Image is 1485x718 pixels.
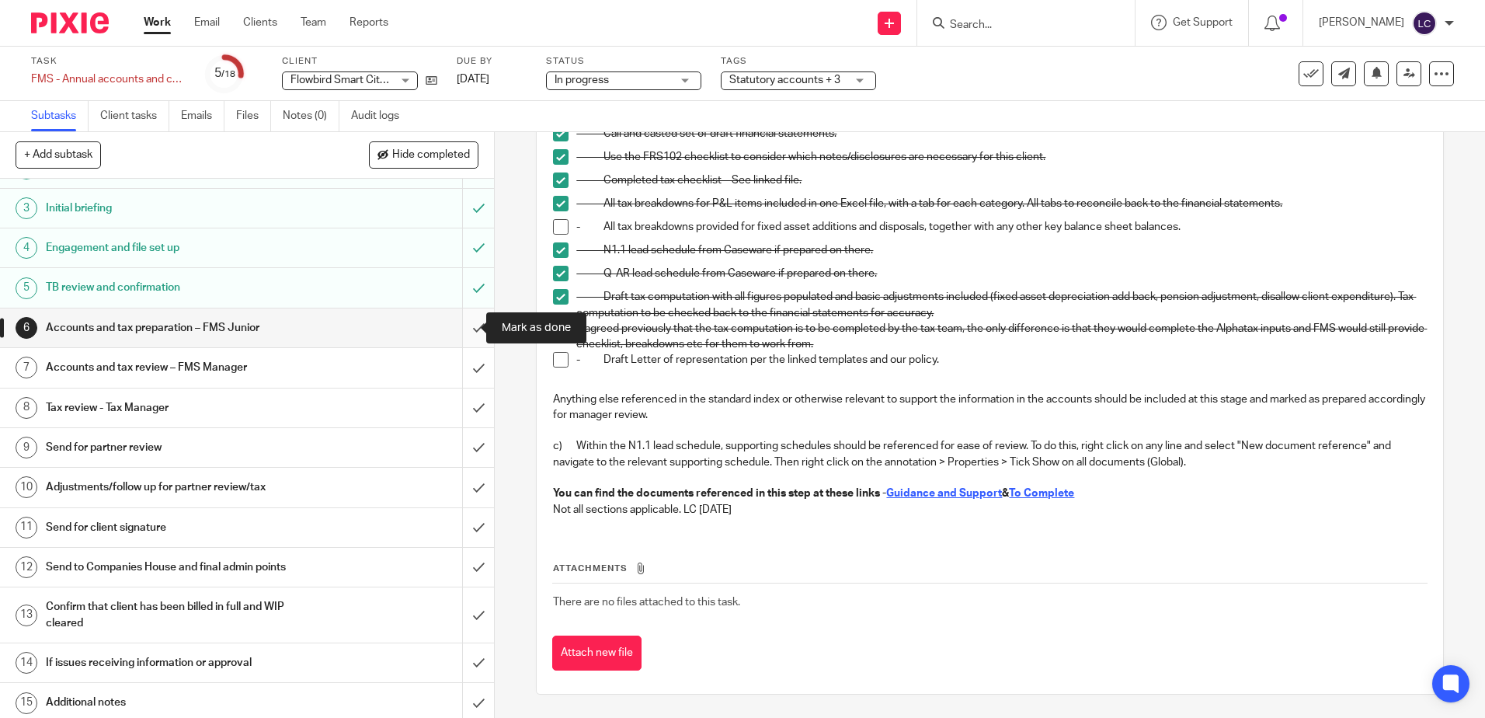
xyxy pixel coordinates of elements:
[886,488,1002,499] a: Guidance and Support
[729,75,840,85] span: Statutory accounts + 3
[100,101,169,131] a: Client tasks
[576,196,1426,211] p: - All tax breakdowns for P&L items included in one Excel file, with a tab for each category. All ...
[350,15,388,30] a: Reports
[553,564,628,573] span: Attachments
[948,19,1088,33] input: Search
[1319,15,1404,30] p: [PERSON_NAME]
[576,173,1426,188] p: - Completed tax checklist – See linked file.
[31,12,109,33] img: Pixie
[16,357,37,378] div: 7
[46,556,313,579] h1: Send to Companies House and final admin points
[553,392,1426,423] p: Anything else referenced in the standard index or otherwise relevant to support the information i...
[369,141,478,168] button: Hide completed
[16,141,101,168] button: + Add subtask
[351,101,411,131] a: Audit logs
[144,15,171,30] a: Work
[46,276,313,299] h1: TB review and confirmation
[576,352,1426,368] p: - Draft Letter of representation per the linked templates and our policy.
[236,101,271,131] a: Files
[16,237,37,259] div: 4
[46,595,313,635] h1: Confirm that client has been billed in full and WIP cleared
[16,197,37,219] div: 3
[392,149,470,162] span: Hide completed
[576,321,1426,353] p: If agreed previously that the tax computation is to be completed by the tax team, the only differ...
[221,70,235,78] small: /18
[16,476,37,498] div: 10
[16,605,37,626] div: 13
[194,15,220,30] a: Email
[576,149,1426,165] p: - Use the FRS102 checklist to consider which notes/disclosures are necessary for this client.
[1173,17,1233,28] span: Get Support
[31,71,186,87] div: FMS - Annual accounts and corporation tax - [DATE]
[181,101,224,131] a: Emails
[16,556,37,578] div: 12
[457,74,489,85] span: [DATE]
[16,517,37,538] div: 11
[555,75,609,85] span: In progress
[46,396,313,420] h1: Tax review - Tax Manager
[1002,488,1009,499] strong: &
[283,101,339,131] a: Notes (0)
[576,219,1426,235] p: - All tax breakdowns provided for fixed asset additions and disposals, together with any other ke...
[16,692,37,714] div: 15
[576,242,1426,258] p: - N1.1 lead schedule from Caseware if prepared on there.
[46,236,313,260] h1: Engagement and file set up
[16,437,37,458] div: 9
[301,15,326,30] a: Team
[576,266,1426,281] p: - Q-AR lead schedule from Caseware if prepared on there.
[576,126,1426,141] p: - Call and casted set of draft financial statements.
[16,277,37,299] div: 5
[552,636,642,671] button: Attach new file
[1412,11,1437,36] img: svg%3E
[282,55,437,68] label: Client
[553,597,740,608] span: There are no files attached to this task.
[46,197,313,220] h1: Initial briefing
[576,289,1426,321] p: - Draft tax computation with all figures populated and basic adjustments included (fixed asset de...
[16,397,37,419] div: 8
[31,101,89,131] a: Subtasks
[1009,488,1074,499] a: To Complete
[46,651,313,674] h1: If issues receiving information or approval
[457,55,527,68] label: Due by
[721,55,876,68] label: Tags
[46,476,313,499] h1: Adjustments/follow up for partner review/tax
[31,71,186,87] div: FMS - Annual accounts and corporation tax - December 2024
[16,317,37,339] div: 6
[16,652,37,674] div: 14
[46,691,313,714] h1: Additional notes
[546,55,701,68] label: Status
[553,488,886,499] strong: You can find the documents referenced in this step at these links -
[46,316,313,340] h1: Accounts and tax preparation – FMS Junior
[46,436,313,459] h1: Send for partner review
[553,502,1426,518] p: Not all sections applicable. LC [DATE]
[290,75,440,85] span: Flowbird Smart City UK Limited
[46,516,313,539] h1: Send for client signature
[553,438,1426,470] p: c) Within the N1.1 lead schedule, supporting schedules should be referenced for ease of review. T...
[31,55,186,68] label: Task
[243,15,277,30] a: Clients
[46,356,313,379] h1: Accounts and tax review – FMS Manager
[214,64,235,82] div: 5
